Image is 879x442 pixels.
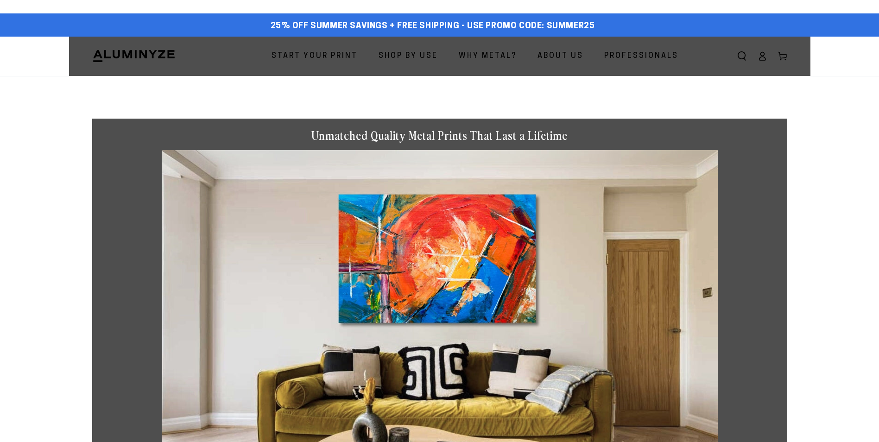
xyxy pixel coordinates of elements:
h1: Metal Prints [92,76,787,100]
span: Start Your Print [272,50,358,63]
a: Shop By Use [372,44,445,69]
span: Why Metal? [459,50,517,63]
a: Start Your Print [265,44,365,69]
span: Professionals [604,50,678,63]
a: Why Metal? [452,44,524,69]
span: 25% off Summer Savings + Free Shipping - Use Promo Code: SUMMER25 [271,21,595,32]
img: Aluminyze [92,49,176,63]
summary: Search our site [732,46,752,66]
span: About Us [538,50,583,63]
a: Professionals [597,44,685,69]
span: Shop By Use [379,50,438,63]
a: About Us [531,44,590,69]
h1: Unmatched Quality Metal Prints That Last a Lifetime [162,128,718,143]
